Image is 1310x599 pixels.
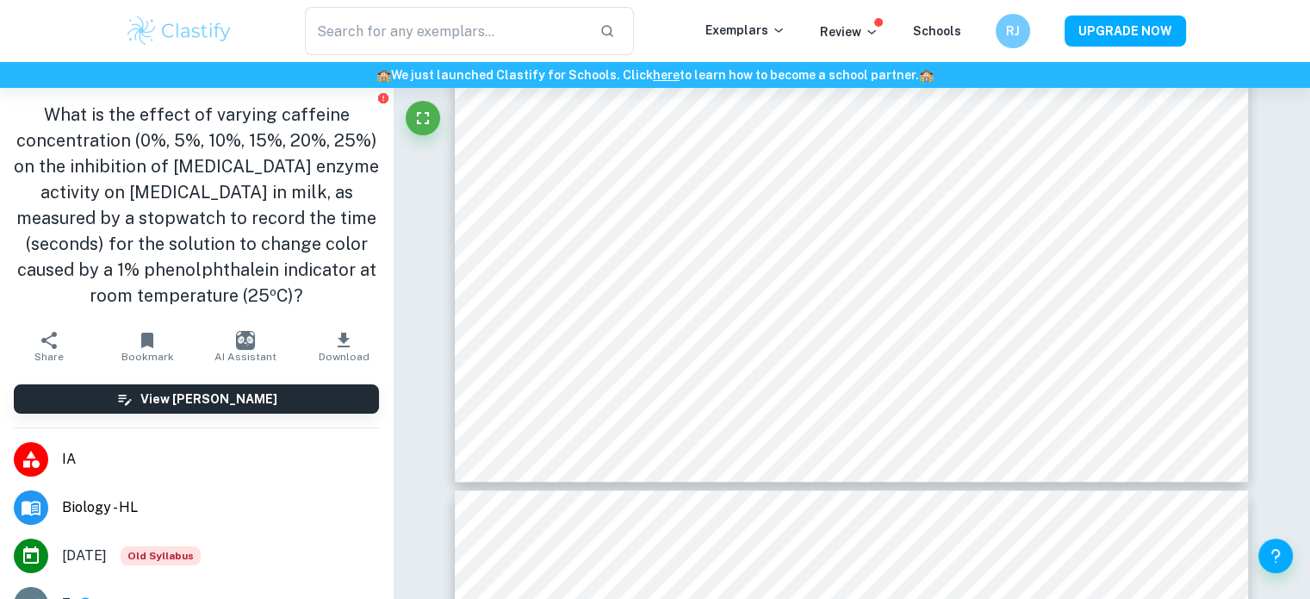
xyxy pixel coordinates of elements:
[121,546,201,565] span: Old Syllabus
[62,546,107,566] span: [DATE]
[653,68,680,82] a: here
[820,22,879,41] p: Review
[376,91,389,104] button: Report issue
[919,68,934,82] span: 🏫
[705,21,785,40] p: Exemplars
[62,497,379,518] span: Biology - HL
[14,102,379,309] h1: What is the effect of varying caffeine concentration (0%, 5%, 10%, 15%, 20%, 25%) on the inhibiti...
[1258,539,1293,573] button: Help and Feedback
[236,331,255,350] img: AI Assistant
[1065,16,1186,47] button: UPGRADE NOW
[125,14,234,48] img: Clastify logo
[214,351,276,363] span: AI Assistant
[1003,22,1022,41] h6: RJ
[34,351,64,363] span: Share
[295,322,393,371] button: Download
[913,24,961,38] a: Schools
[319,351,369,363] span: Download
[305,7,587,55] input: Search for any exemplars...
[376,68,391,82] span: 🏫
[406,101,440,135] button: Fullscreen
[14,384,379,414] button: View [PERSON_NAME]
[140,390,277,409] h6: View [PERSON_NAME]
[62,449,379,470] span: IA
[196,322,295,371] button: AI Assistant
[3,66,1307,84] h6: We just launched Clastify for Schools. Click to learn how to become a school partner.
[996,14,1030,48] button: RJ
[98,322,196,371] button: Bookmark
[121,351,174,363] span: Bookmark
[121,546,201,565] div: Starting from the May 2025 session, the Biology IA requirements have changed. It's OK to refer to...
